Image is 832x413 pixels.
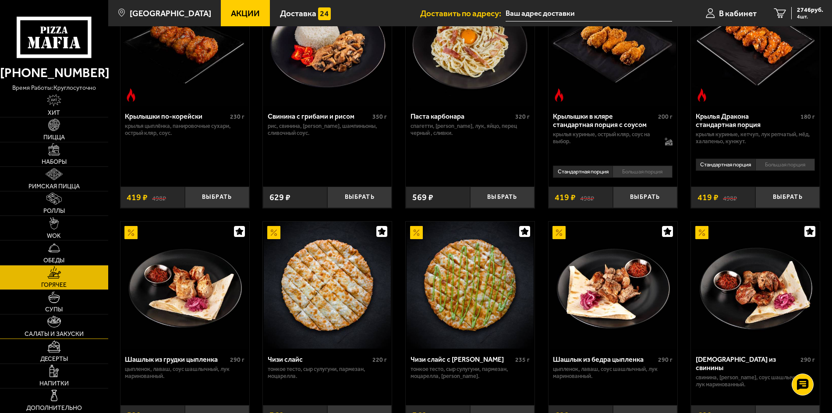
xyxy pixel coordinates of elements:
[411,355,513,364] div: Чизи слайс с [PERSON_NAME]
[268,112,370,120] div: Свинина с грибами и рисом
[613,187,677,208] button: Выбрать
[26,405,82,411] span: Дополнительно
[412,193,433,202] span: 569 ₽
[268,355,370,364] div: Чизи слайс
[515,356,530,364] span: 235 г
[406,222,535,349] a: АкционныйЧизи слайс с соусом Ранч
[39,381,69,387] span: Напитки
[25,331,84,337] span: Салаты и закуски
[553,366,672,380] p: цыпленок, лаваш, соус шашлычный, лук маринованный.
[420,9,506,18] span: Доставить по адресу:
[719,9,757,18] span: В кабинет
[797,7,823,13] span: 2746 руб.
[800,113,815,120] span: 180 г
[580,193,594,202] s: 498 ₽
[410,226,423,239] img: Акционный
[42,159,67,165] span: Наборы
[723,193,737,202] s: 498 ₽
[45,307,63,313] span: Супы
[267,226,280,239] img: Акционный
[697,193,719,202] span: 419 ₽
[797,14,823,19] span: 4 шт.
[658,356,673,364] span: 290 г
[800,356,815,364] span: 290 г
[125,112,227,120] div: Крылышки по-корейски
[125,355,227,364] div: Шашлык из грудки цыпленка
[43,258,64,264] span: Обеды
[28,184,80,190] span: Римская пицца
[152,193,166,202] s: 498 ₽
[411,123,530,137] p: спагетти, [PERSON_NAME], лук, яйцо, перец черный , сливки.
[47,233,61,239] span: WOK
[696,374,815,388] p: свинина, [PERSON_NAME], соус шашлычный, лук маринованный.
[695,226,708,239] img: Акционный
[372,113,387,120] span: 350 г
[691,155,820,180] div: 0
[696,159,755,171] li: Стандартная порция
[696,131,815,145] p: крылья куриные, кетчуп, лук репчатый, мёд, халапеньо, кунжут.
[549,222,676,349] img: Шашлык из бедра цыпленка
[695,88,708,102] img: Острое блюдо
[125,366,244,380] p: цыпленок, лаваш, соус шашлычный, лук маринованный.
[318,7,331,21] img: 15daf4d41897b9f0e9f617042186c801.svg
[231,9,260,18] span: Акции
[407,222,534,349] img: Чизи слайс с соусом Ранч
[549,222,677,349] a: АкционныйШашлык из бедра цыпленка
[553,355,655,364] div: Шашлык из бедра цыпленка
[269,193,290,202] span: 629 ₽
[185,187,249,208] button: Выбрать
[552,88,566,102] img: Острое блюдо
[43,134,65,141] span: Пицца
[692,222,819,349] img: Шашлык из свинины
[327,187,392,208] button: Выбрать
[263,222,392,349] a: АкционныйЧизи слайс
[755,159,815,171] li: Большая порция
[124,226,138,239] img: Акционный
[121,222,248,349] img: Шашлык из грудки цыпленка
[515,113,530,120] span: 320 г
[230,113,244,120] span: 230 г
[41,282,67,288] span: Горячее
[230,356,244,364] span: 290 г
[553,112,655,129] div: Крылышки в кляре стандартная порция c соусом
[553,131,655,145] p: крылья куриные, острый кляр, соус на выбор.
[411,112,513,120] div: Паста карбонара
[612,166,673,178] li: Большая порция
[506,5,672,21] input: Ваш адрес доставки
[268,123,387,137] p: рис, свинина, [PERSON_NAME], шампиньоны, сливочный соус.
[43,208,65,214] span: Роллы
[691,222,820,349] a: АкционныйШашлык из свинины
[411,366,530,380] p: тонкое тесто, сыр сулугуни, пармезан, моцарелла, [PERSON_NAME].
[125,123,244,137] p: крылья цыплёнка, панировочные сухари, острый кляр, соус.
[48,110,60,116] span: Хит
[658,113,673,120] span: 200 г
[553,166,612,178] li: Стандартная порция
[372,356,387,364] span: 220 г
[696,355,798,372] div: [DEMOGRAPHIC_DATA] из свинины
[470,187,535,208] button: Выбрать
[130,9,211,18] span: [GEOGRAPHIC_DATA]
[264,222,391,349] img: Чизи слайс
[280,9,316,18] span: Доставка
[555,193,576,202] span: 419 ₽
[124,88,138,102] img: Острое блюдо
[127,193,148,202] span: 419 ₽
[40,356,68,362] span: Десерты
[696,112,798,129] div: Крылья Дракона стандартная порция
[120,222,249,349] a: АкционныйШашлык из грудки цыпленка
[268,366,387,380] p: тонкое тесто, сыр сулугуни, пармезан, моцарелла.
[552,226,566,239] img: Акционный
[755,187,820,208] button: Выбрать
